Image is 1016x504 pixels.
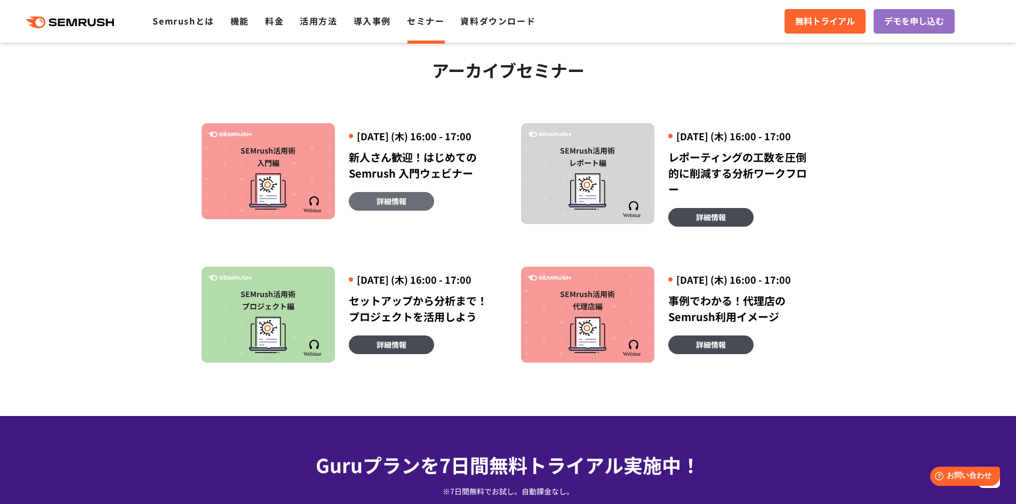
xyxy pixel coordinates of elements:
div: レポーティングの工数を圧倒的に削減する分析ワークフロー [668,149,815,197]
a: 機能 [230,14,249,27]
a: デモを申し込む [874,9,955,34]
div: 事例でわかる！代理店のSemrush利用イメージ [668,293,815,325]
div: SEMrush活用術 入門編 [207,145,330,169]
span: 詳細情報 [696,211,726,223]
img: Semrush [208,275,251,281]
img: Semrush [303,196,325,213]
span: デモを申し込む [884,14,944,28]
div: [DATE] (木) 16:00 - 17:00 [668,130,815,143]
div: ※7日間無料でお試し。自動課金なし。 [228,486,788,497]
a: 無料トライアル [785,9,866,34]
a: 導入事例 [354,14,391,27]
a: 詳細情報 [349,192,434,211]
img: Semrush [208,132,251,138]
img: Semrush [303,340,325,356]
a: セミナー [407,14,444,27]
div: セットアップから分析まで！プロジェクトを活用しよう [349,293,495,325]
div: [DATE] (木) 16:00 - 17:00 [349,273,495,286]
span: 詳細情報 [377,195,406,207]
a: 詳細情報 [668,208,754,227]
a: 料金 [265,14,284,27]
img: Semrush [622,201,644,218]
a: 活用方法 [300,14,337,27]
a: 詳細情報 [668,335,754,354]
div: SEMrush活用術 プロジェクト編 [207,288,330,313]
span: 詳細情報 [696,339,726,350]
div: [DATE] (木) 16:00 - 17:00 [668,273,815,286]
div: SEMrush活用術 レポート編 [526,145,649,169]
h2: アーカイブセミナー [202,57,815,83]
img: Semrush [527,132,571,138]
iframe: Help widget launcher [921,462,1004,492]
a: Semrushとは [153,14,214,27]
div: 新人さん歓迎！はじめてのSemrush 入門ウェビナー [349,149,495,181]
div: SEMrush活用術 代理店編 [526,288,649,313]
span: 詳細情報 [377,339,406,350]
img: Semrush [527,275,571,281]
div: [DATE] (木) 16:00 - 17:00 [349,130,495,143]
div: Guruプランを7日間 [228,450,788,479]
span: 無料トライアル [795,14,855,28]
img: Semrush [622,340,644,356]
span: 無料トライアル実施中！ [489,451,700,478]
a: 資料ダウンロード [460,14,535,27]
a: 詳細情報 [349,335,434,354]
